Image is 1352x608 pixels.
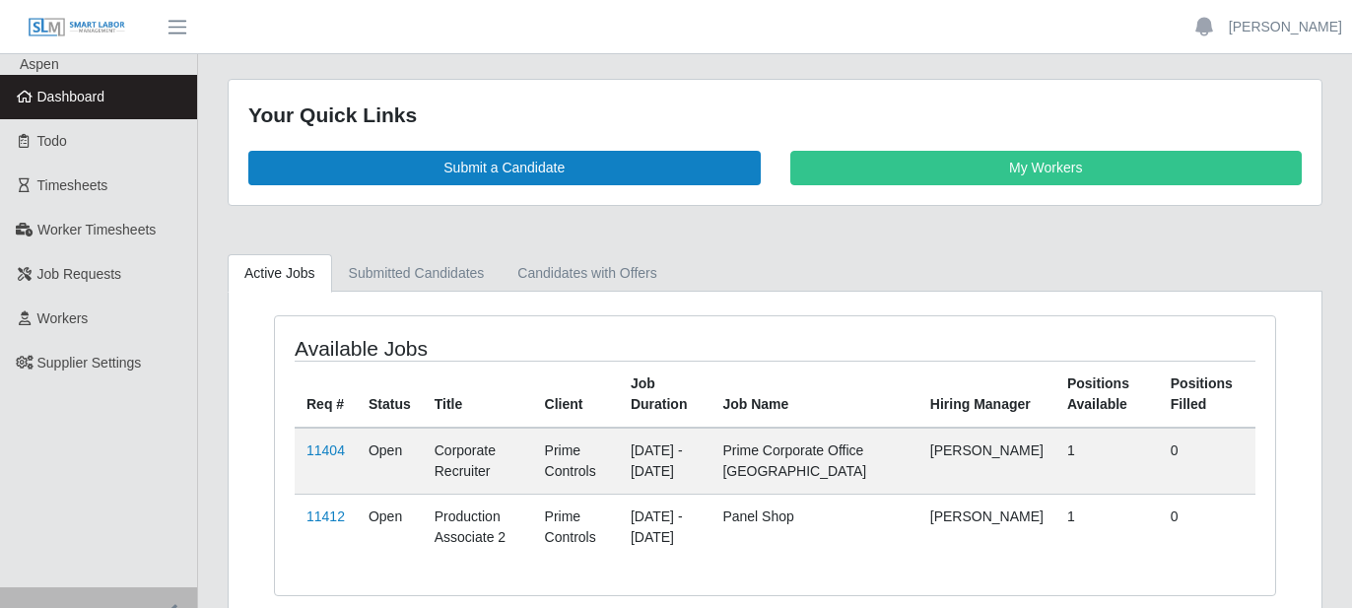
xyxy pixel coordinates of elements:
[248,100,1302,131] div: Your Quick Links
[918,361,1055,428] th: Hiring Manager
[248,151,761,185] a: Submit a Candidate
[306,508,345,524] a: 11412
[37,89,105,104] span: Dashboard
[37,310,89,326] span: Workers
[619,361,710,428] th: Job Duration
[619,494,710,560] td: [DATE] - [DATE]
[37,222,156,237] span: Worker Timesheets
[1055,361,1159,428] th: Positions Available
[710,428,917,495] td: Prime Corporate Office [GEOGRAPHIC_DATA]
[423,428,533,495] td: Corporate Recruiter
[1159,428,1255,495] td: 0
[790,151,1303,185] a: My Workers
[37,355,142,371] span: Supplier Settings
[533,428,619,495] td: Prime Controls
[306,442,345,458] a: 11404
[37,266,122,282] span: Job Requests
[533,494,619,560] td: Prime Controls
[1055,428,1159,495] td: 1
[1229,17,1342,37] a: [PERSON_NAME]
[1159,494,1255,560] td: 0
[28,17,126,38] img: SLM Logo
[357,361,423,428] th: Status
[332,254,502,293] a: Submitted Candidates
[710,494,917,560] td: Panel Shop
[20,56,59,72] span: Aspen
[918,494,1055,560] td: [PERSON_NAME]
[533,361,619,428] th: Client
[710,361,917,428] th: Job Name
[423,494,533,560] td: Production Associate 2
[37,133,67,149] span: Todo
[357,428,423,495] td: Open
[295,361,357,428] th: Req #
[619,428,710,495] td: [DATE] - [DATE]
[357,494,423,560] td: Open
[228,254,332,293] a: Active Jobs
[37,177,108,193] span: Timesheets
[423,361,533,428] th: Title
[501,254,673,293] a: Candidates with Offers
[1159,361,1255,428] th: Positions Filled
[918,428,1055,495] td: [PERSON_NAME]
[1055,494,1159,560] td: 1
[295,336,678,361] h4: Available Jobs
